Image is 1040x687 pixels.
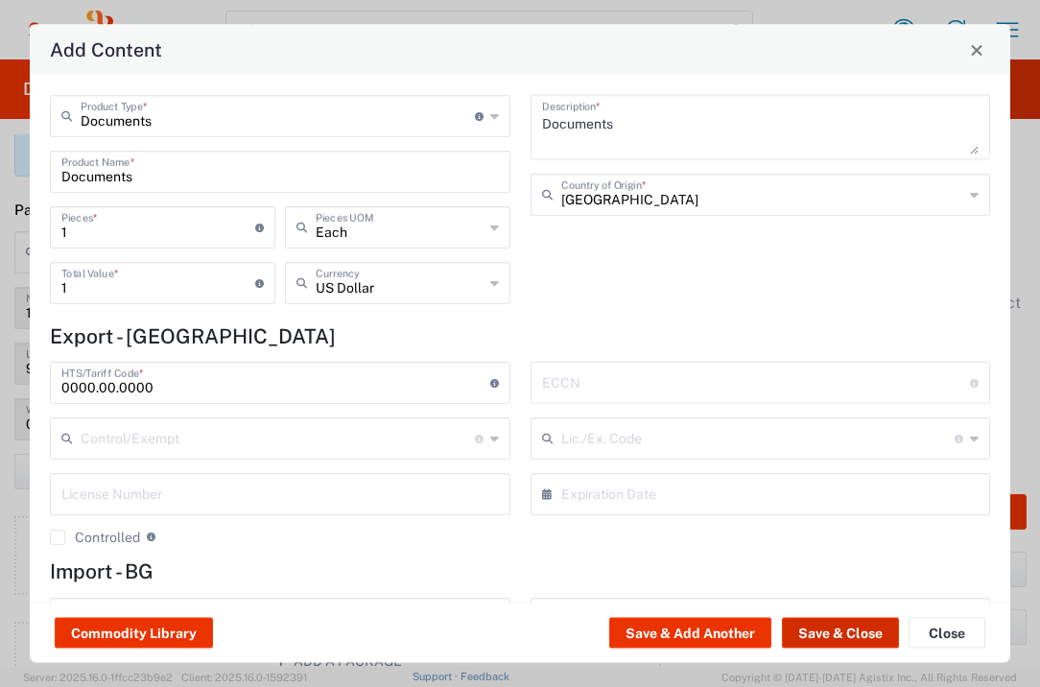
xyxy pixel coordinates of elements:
label: Controlled [50,530,140,545]
button: Commodity Library [55,618,213,649]
button: Save & Add Another [609,618,771,649]
h4: Export - [GEOGRAPHIC_DATA] [50,324,990,348]
h4: Import - BG [50,559,990,583]
button: Close [963,36,990,63]
button: Save & Close [782,618,899,649]
button: Close [909,618,985,649]
h4: Add Content [50,36,162,63]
